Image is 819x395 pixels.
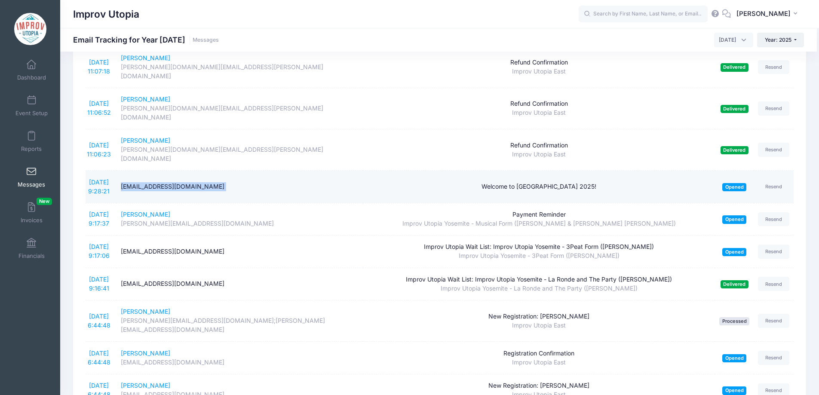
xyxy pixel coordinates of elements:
div: Refund Confirmation [367,58,711,67]
a: [PERSON_NAME][PERSON_NAME][DOMAIN_NAME][EMAIL_ADDRESS][PERSON_NAME][DOMAIN_NAME] [121,54,359,81]
a: [PERSON_NAME][PERSON_NAME][EMAIL_ADDRESS][DOMAIN_NAME] [121,210,359,228]
a: [DATE] 6:44:48 [88,349,110,366]
div: New Registration: [PERSON_NAME] [367,381,711,390]
span: Opened [722,215,746,224]
div: Improv Utopia Yosemite - La Ronde and The Party ([PERSON_NAME]) [367,284,711,293]
span: Opened [722,354,746,362]
div: [PERSON_NAME] [121,349,359,358]
a: Financials [11,233,52,263]
a: [DATE] 6:44:48 [88,312,110,329]
span: Reports [21,145,42,153]
span: Opened [722,386,746,395]
span: Processed [719,317,749,325]
span: New [37,198,52,205]
div: [EMAIL_ADDRESS][DOMAIN_NAME] [121,279,359,288]
div: [PERSON_NAME] [121,136,359,145]
a: Resend [758,277,790,291]
span: August 2025 [719,36,736,44]
div: Improv Utopia East [367,108,711,117]
span: Delivered [721,280,748,288]
span: [PERSON_NAME] [736,9,791,18]
span: Year: 2025 [765,37,791,43]
div: Improv Utopia East [367,67,711,76]
div: [EMAIL_ADDRESS][DOMAIN_NAME] [121,358,359,367]
div: [PERSON_NAME][EMAIL_ADDRESS][DOMAIN_NAME];[PERSON_NAME][EMAIL_ADDRESS][DOMAIN_NAME] [121,316,359,334]
span: Event Setup [15,110,48,117]
a: [PERSON_NAME][PERSON_NAME][EMAIL_ADDRESS][DOMAIN_NAME];[PERSON_NAME][EMAIL_ADDRESS][DOMAIN_NAME] [121,307,359,334]
div: [PERSON_NAME][EMAIL_ADDRESS][DOMAIN_NAME] [121,219,359,228]
button: Year: 2025 [757,33,804,47]
span: Delivered [721,146,748,154]
span: Financials [18,252,45,260]
a: Resend [758,180,790,194]
a: [DATE] 9:28:21 [88,178,110,195]
a: Resend [758,143,790,157]
div: Welcome to [GEOGRAPHIC_DATA] 2025! [367,182,711,191]
div: [PERSON_NAME][DOMAIN_NAME][EMAIL_ADDRESS][PERSON_NAME][DOMAIN_NAME] [121,104,359,122]
a: [PERSON_NAME][PERSON_NAME][DOMAIN_NAME][EMAIL_ADDRESS][PERSON_NAME][DOMAIN_NAME] [121,95,359,122]
span: August 2025 [714,33,753,47]
a: Resend [758,351,790,365]
a: Resend [758,60,790,74]
div: New Registration: [PERSON_NAME] [367,312,711,321]
div: Improv Utopia East [367,358,711,367]
div: Improv Utopia Yosemite - Musical Form ([PERSON_NAME] & [PERSON_NAME] [PERSON_NAME]) [367,219,711,228]
a: Messages [11,162,52,192]
div: Improv Utopia East [367,321,711,330]
a: Resend [758,245,790,259]
span: Opened [722,248,746,256]
a: [DATE] 11:07:18 [88,58,110,75]
a: Messages [193,37,219,43]
a: [DATE] 9:17:06 [89,243,110,259]
img: Improv Utopia [14,13,46,45]
span: Delivered [721,63,748,71]
a: InvoicesNew [11,198,52,228]
a: Reports [11,126,52,156]
div: [EMAIL_ADDRESS][DOMAIN_NAME] [121,182,359,191]
input: Search by First Name, Last Name, or Email... [579,6,708,23]
div: [PERSON_NAME] [121,54,359,63]
span: Invoices [21,217,43,224]
a: Resend [758,314,790,328]
a: Dashboard [11,55,52,85]
h1: Improv Utopia [73,4,139,24]
div: Improv Utopia East [367,150,711,159]
a: [DATE] 11:06:23 [87,141,111,158]
div: [PERSON_NAME][DOMAIN_NAME][EMAIL_ADDRESS][PERSON_NAME][DOMAIN_NAME] [121,63,359,81]
h1: Email Tracking for Year [DATE] [73,35,219,44]
div: [PERSON_NAME] [121,210,359,219]
a: Event Setup [11,91,52,121]
span: Messages [18,181,45,188]
a: [DATE] 9:16:41 [89,276,109,292]
div: Payment Reminder [367,210,711,219]
div: Registration Confirmation [367,349,711,358]
div: [PERSON_NAME][DOMAIN_NAME][EMAIL_ADDRESS][PERSON_NAME][DOMAIN_NAME] [121,145,359,163]
a: [DATE] 9:17:37 [89,211,109,227]
a: Resend [758,212,790,227]
div: Improv Utopia Yosemite - 3Peat Form ([PERSON_NAME]) [367,251,711,260]
a: [DATE] 11:06:52 [87,100,111,116]
span: Dashboard [17,74,46,81]
button: [PERSON_NAME] [731,4,806,24]
div: Refund Confirmation [367,99,711,108]
span: Opened [722,183,746,191]
div: Improv Utopia Wait List: Improv Utopia Yosemite - 3Peat Form ([PERSON_NAME]) [367,242,711,251]
span: Delivered [721,105,748,113]
div: [PERSON_NAME] [121,381,359,390]
a: [PERSON_NAME][PERSON_NAME][DOMAIN_NAME][EMAIL_ADDRESS][PERSON_NAME][DOMAIN_NAME] [121,136,359,163]
a: [PERSON_NAME][EMAIL_ADDRESS][DOMAIN_NAME] [121,349,359,367]
div: [PERSON_NAME] [121,307,359,316]
div: [EMAIL_ADDRESS][DOMAIN_NAME] [121,247,359,256]
div: Refund Confirmation [367,141,711,150]
div: Improv Utopia Wait List: Improv Utopia Yosemite - La Ronde and The Party ([PERSON_NAME]) [367,275,711,284]
a: Resend [758,101,790,116]
div: [PERSON_NAME] [121,95,359,104]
